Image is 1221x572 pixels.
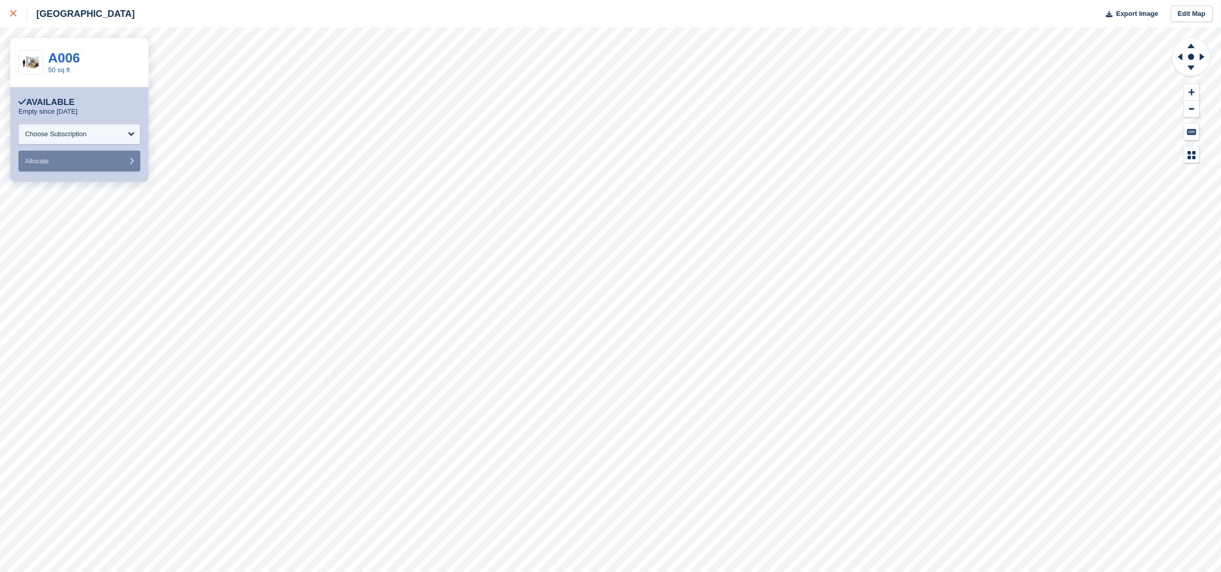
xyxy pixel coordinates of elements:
a: Edit Map [1171,6,1213,23]
img: 50-sqft-unit%20(8).jpg [19,54,42,72]
a: A006 [48,50,80,66]
button: Zoom In [1184,84,1199,101]
div: Choose Subscription [25,129,87,139]
span: Allocate [25,157,49,165]
button: Zoom Out [1184,101,1199,118]
button: Allocate [18,151,140,172]
button: Keyboard Shortcuts [1184,123,1199,140]
a: 50 sq ft [48,66,70,74]
button: Export Image [1100,6,1159,23]
p: Empty since [DATE] [18,108,77,116]
div: Available [18,97,75,108]
span: Export Image [1116,9,1158,19]
div: [GEOGRAPHIC_DATA] [27,8,135,20]
button: Map Legend [1184,146,1199,163]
